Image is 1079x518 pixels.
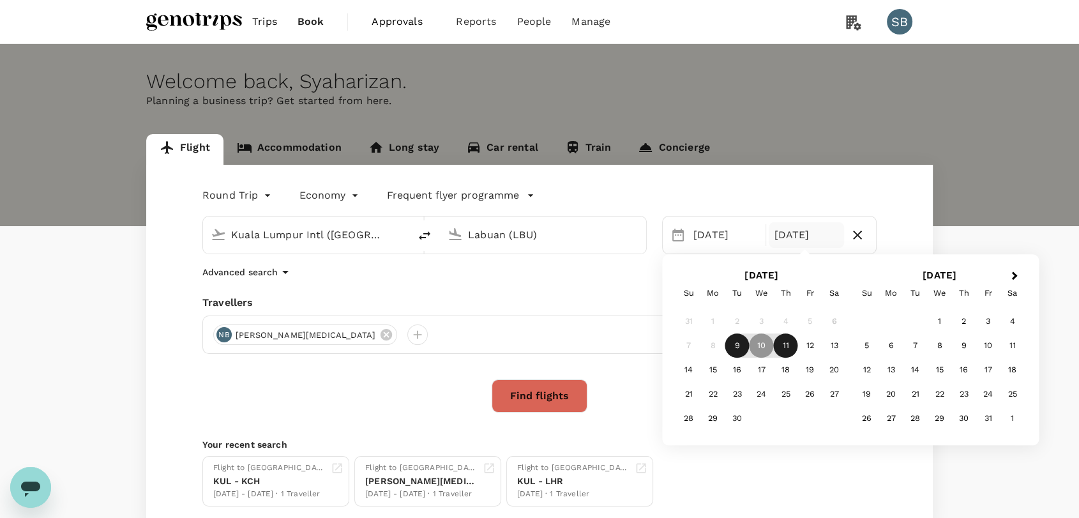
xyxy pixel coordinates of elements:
p: Advanced search [202,266,278,278]
div: Travellers [202,295,877,310]
button: Frequent flyer programme [387,188,534,203]
div: Wednesday [750,281,774,305]
div: Choose Sunday, September 14th, 2025 [677,358,701,383]
div: Choose Monday, October 6th, 2025 [879,334,903,358]
div: Choose Saturday, September 13th, 2025 [822,334,847,358]
div: Choose Tuesday, September 30th, 2025 [725,407,750,431]
div: Choose Sunday, October 26th, 2025 [855,407,879,431]
div: [DATE] - [DATE] · 1 Traveller [213,488,326,501]
div: Choose Saturday, November 1st, 2025 [1000,407,1025,431]
span: Trips [252,14,277,29]
div: Month October, 2025 [855,310,1025,431]
div: Choose Sunday, October 12th, 2025 [855,358,879,383]
div: KUL - KCH [213,475,326,488]
div: Choose Thursday, October 9th, 2025 [952,334,976,358]
span: Book [298,14,324,29]
div: Economy [299,185,361,206]
div: Choose Friday, September 19th, 2025 [798,358,822,383]
div: Welcome back , Syaharizan . [146,70,933,93]
div: Choose Wednesday, October 29th, 2025 [928,407,952,431]
div: Choose Thursday, October 16th, 2025 [952,358,976,383]
button: Open [400,233,403,236]
div: Choose Saturday, October 4th, 2025 [1000,310,1025,334]
div: Flight to [GEOGRAPHIC_DATA] [213,462,326,475]
div: Friday [798,281,822,305]
div: Choose Saturday, September 27th, 2025 [822,383,847,407]
div: [PERSON_NAME][MEDICAL_DATA] [365,475,478,488]
div: Choose Saturday, October 25th, 2025 [1000,383,1025,407]
div: Choose Tuesday, October 21st, 2025 [903,383,928,407]
span: People [517,14,551,29]
a: Car rental [453,134,552,165]
div: KUL - LHR [517,475,630,488]
span: Approvals [372,14,435,29]
div: Wednesday [928,281,952,305]
div: Monday [879,281,903,305]
p: Your recent search [202,438,877,451]
div: Choose Saturday, October 18th, 2025 [1000,358,1025,383]
p: Planning a business trip? Get started from here. [146,93,933,109]
div: Thursday [774,281,798,305]
button: Advanced search [202,264,293,280]
div: Tuesday [903,281,928,305]
div: Choose Thursday, September 18th, 2025 [774,358,798,383]
div: Choose Monday, October 27th, 2025 [879,407,903,431]
div: Not available Friday, September 5th, 2025 [798,310,822,334]
div: Choose Friday, October 10th, 2025 [976,334,1000,358]
div: Choose Thursday, October 30th, 2025 [952,407,976,431]
a: Flight [146,134,223,165]
div: Choose Wednesday, September 10th, 2025 [750,334,774,358]
div: Choose Tuesday, October 7th, 2025 [903,334,928,358]
h2: [DATE] [850,270,1029,281]
div: Choose Tuesday, October 14th, 2025 [903,358,928,383]
div: Not available Sunday, September 7th, 2025 [677,334,701,358]
div: Choose Sunday, October 5th, 2025 [855,334,879,358]
div: Choose Tuesday, October 28th, 2025 [903,407,928,431]
div: Choose Monday, September 15th, 2025 [701,358,725,383]
div: Not available Sunday, August 31st, 2025 [677,310,701,334]
div: Not available Tuesday, September 2nd, 2025 [725,310,750,334]
button: Find flights [492,379,587,413]
a: Concierge [624,134,723,165]
div: [DATE] [688,222,763,248]
div: Choose Sunday, September 28th, 2025 [677,407,701,431]
div: SB [887,9,912,34]
div: Choose Thursday, October 23rd, 2025 [952,383,976,407]
div: Choose Thursday, September 11th, 2025 [774,334,798,358]
div: Not available Monday, September 1st, 2025 [701,310,725,334]
div: Sunday [677,281,701,305]
button: Open [637,233,640,236]
div: Choose Sunday, October 19th, 2025 [855,383,879,407]
div: Choose Saturday, September 20th, 2025 [822,358,847,383]
div: Flight to [GEOGRAPHIC_DATA] [365,462,478,475]
input: Going to [468,225,619,245]
div: Choose Sunday, September 21st, 2025 [677,383,701,407]
div: Choose Wednesday, October 8th, 2025 [928,334,952,358]
div: Choose Monday, September 22nd, 2025 [701,383,725,407]
div: Sunday [855,281,879,305]
div: Choose Monday, October 13th, 2025 [879,358,903,383]
div: Choose Thursday, October 2nd, 2025 [952,310,976,334]
h2: [DATE] [672,270,850,281]
div: Choose Wednesday, September 17th, 2025 [750,358,774,383]
div: Saturday [822,281,847,305]
div: NB [216,327,232,342]
div: [DATE] - [DATE] · 1 Traveller [365,488,478,501]
div: Not available Saturday, September 6th, 2025 [822,310,847,334]
div: Monday [701,281,725,305]
div: [DATE] · 1 Traveller [517,488,630,501]
input: Depart from [231,225,382,245]
div: Choose Tuesday, September 23rd, 2025 [725,383,750,407]
p: Frequent flyer programme [387,188,519,203]
div: NB[PERSON_NAME][MEDICAL_DATA] [213,324,397,345]
div: Choose Monday, September 29th, 2025 [701,407,725,431]
div: Round Trip [202,185,274,206]
div: Tuesday [725,281,750,305]
div: Choose Tuesday, September 16th, 2025 [725,358,750,383]
div: Saturday [1000,281,1025,305]
div: Month September, 2025 [677,310,847,431]
a: Accommodation [223,134,355,165]
div: Not available Wednesday, September 3rd, 2025 [750,310,774,334]
div: Choose Wednesday, October 22nd, 2025 [928,383,952,407]
span: [PERSON_NAME][MEDICAL_DATA] [228,329,383,342]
